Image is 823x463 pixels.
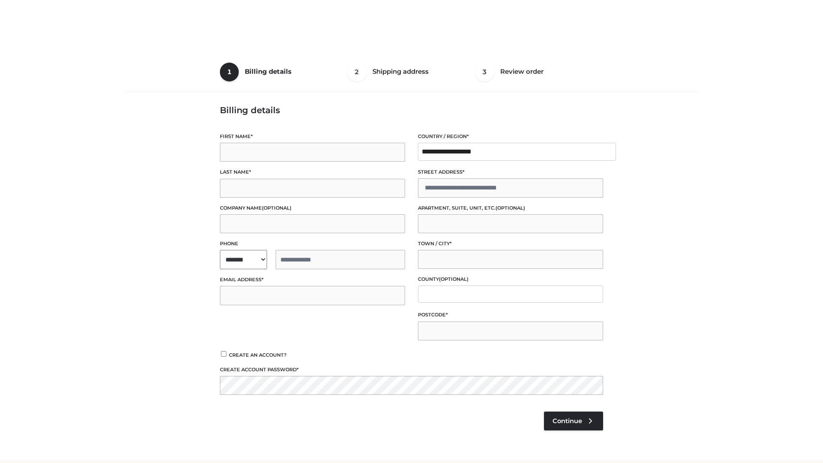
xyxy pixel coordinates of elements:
span: 3 [475,63,494,81]
label: Street address [418,168,603,176]
label: Company name [220,204,405,212]
span: Shipping address [372,67,429,75]
span: 2 [348,63,366,81]
h3: Billing details [220,105,603,115]
input: Create an account? [220,351,228,357]
label: County [418,275,603,283]
span: Billing details [245,67,291,75]
span: (optional) [496,205,525,211]
span: 1 [220,63,239,81]
label: Apartment, suite, unit, etc. [418,204,603,212]
label: Create account password [220,366,603,374]
label: Town / City [418,240,603,248]
label: Postcode [418,311,603,319]
label: Phone [220,240,405,248]
label: Country / Region [418,132,603,141]
span: (optional) [262,205,291,211]
label: Last name [220,168,405,176]
span: Continue [553,417,582,425]
span: Review order [500,67,544,75]
a: Continue [544,412,603,430]
span: (optional) [439,276,469,282]
label: Email address [220,276,405,284]
label: First name [220,132,405,141]
span: Create an account? [229,352,287,358]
